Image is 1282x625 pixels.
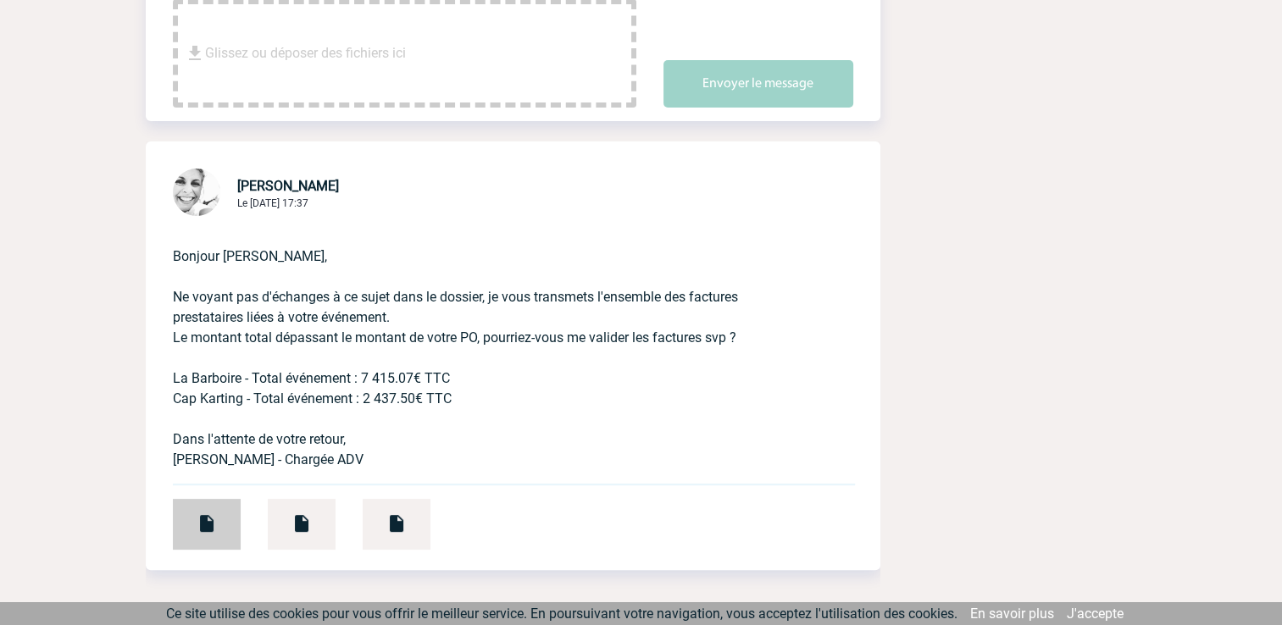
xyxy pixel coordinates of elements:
[237,178,339,194] span: [PERSON_NAME]
[173,169,220,216] img: 103013-0.jpeg
[173,219,806,470] p: Bonjour [PERSON_NAME], Ne voyant pas d'échanges à ce sujet dans le dossier, je vous transmets l'e...
[237,197,308,209] span: Le [DATE] 17:37
[970,606,1054,622] a: En savoir plus
[166,606,957,622] span: Ce site utilise des cookies pour vous offrir le meilleur service. En poursuivant votre navigation...
[185,43,205,64] img: file_download.svg
[336,508,430,524] a: Cap Karting - Facture.pdf
[146,508,241,524] a: La Barboire - Facture Acompte.pdf
[241,508,336,524] a: La Barboire - Facture Solde.pdf
[1067,606,1124,622] a: J'accepte
[205,11,406,96] span: Glissez ou déposer des fichiers ici
[663,60,853,108] button: Envoyer le message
